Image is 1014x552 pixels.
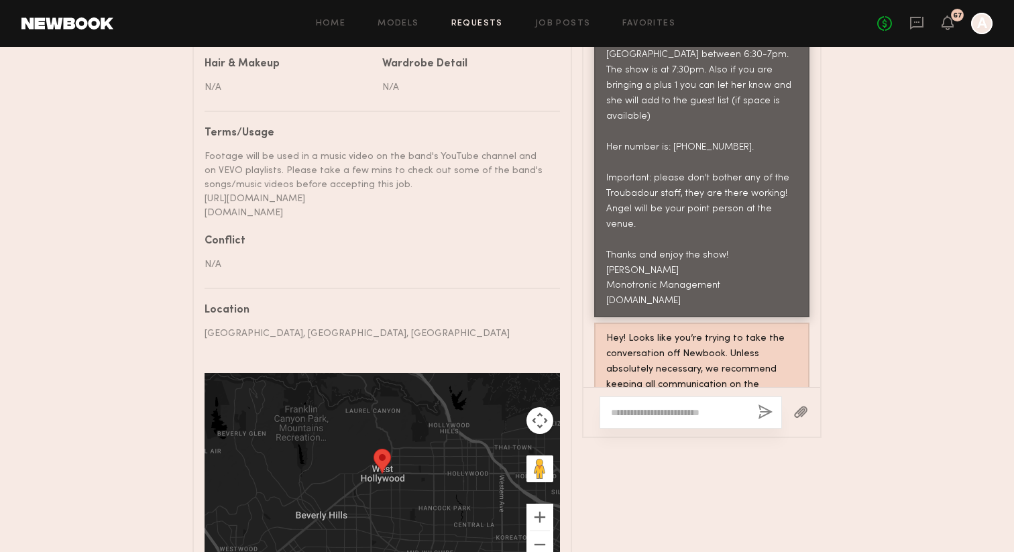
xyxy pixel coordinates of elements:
div: Wardrobe Detail [382,59,467,70]
div: 67 [953,12,962,19]
button: Map camera controls [526,407,553,434]
div: Location [205,305,550,316]
button: Zoom in [526,504,553,531]
div: Hey! Looks like you’re trying to take the conversation off Newbook. Unless absolutely necessary, ... [606,331,797,408]
a: Requests [451,19,503,28]
a: A [971,13,993,34]
a: Home [316,19,346,28]
div: Footage will be used in a music video on the band's YouTube channel and on VEVO playlists. Please... [205,150,550,220]
a: Models [378,19,418,28]
div: Hair & Makeup [205,59,280,70]
a: Job Posts [535,19,591,28]
div: Conflict [205,236,550,247]
div: Terms/Usage [205,128,550,139]
button: Drag Pegman onto the map to open Street View [526,455,553,482]
div: N/A [205,258,550,272]
div: N/A [205,80,372,95]
div: N/A [382,80,550,95]
a: Favorites [622,19,675,28]
div: [GEOGRAPHIC_DATA], [GEOGRAPHIC_DATA], [GEOGRAPHIC_DATA] [205,327,550,341]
